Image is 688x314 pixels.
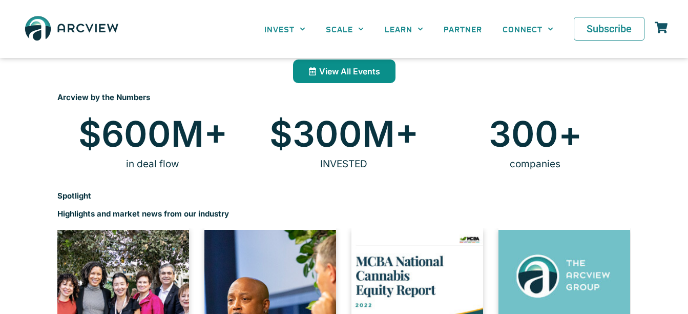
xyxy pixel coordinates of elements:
[254,152,434,176] div: INVESTED
[20,10,123,48] img: The Arcview Group
[362,116,434,152] span: M+
[254,17,316,41] a: INVEST
[374,17,433,41] a: LEARN
[101,116,171,152] span: 600
[492,17,564,41] a: CONNECT
[433,17,492,41] a: PARTNER
[445,152,626,176] div: companies
[489,116,558,152] span: 300
[293,60,395,83] a: View All Events
[62,116,101,152] span: $
[57,210,631,218] h2: Highlights and market news from our industry
[587,24,632,34] span: Subscribe
[316,17,374,41] a: SCALE
[254,17,564,41] nav: Menu
[57,93,631,101] h2: Arcview by the Numbers
[57,192,631,200] h1: Spotlight
[62,152,243,176] div: in deal flow
[171,116,243,152] span: M+
[319,67,380,75] span: View All Events
[254,116,293,152] span: $
[558,116,626,152] span: +
[574,17,644,41] a: Subscribe
[293,116,362,152] span: 300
